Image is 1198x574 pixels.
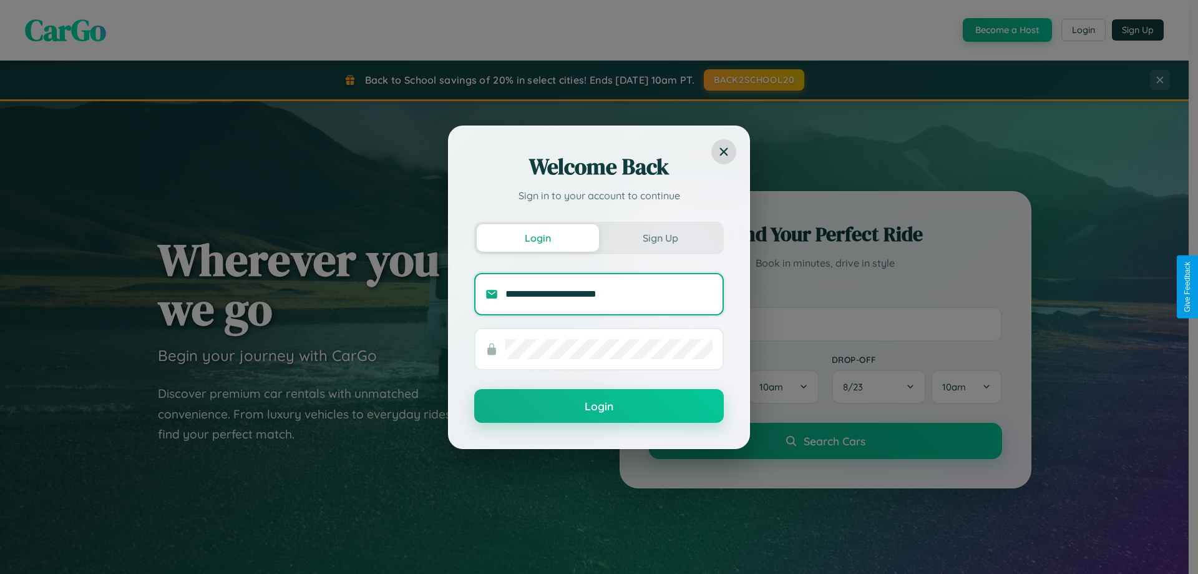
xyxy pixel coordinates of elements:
[1183,262,1192,312] div: Give Feedback
[474,152,724,182] h2: Welcome Back
[474,188,724,203] p: Sign in to your account to continue
[599,224,721,252] button: Sign Up
[474,389,724,423] button: Login
[477,224,599,252] button: Login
